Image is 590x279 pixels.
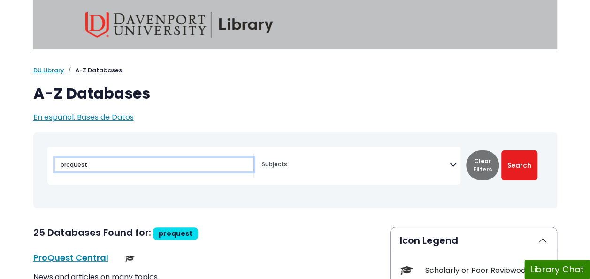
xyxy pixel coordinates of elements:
[33,66,64,75] a: DU Library
[33,252,108,263] a: ProQuest Central
[33,226,151,239] span: 25 Databases Found for:
[262,162,450,169] textarea: Search
[159,229,192,238] span: proquest
[64,66,122,75] li: A-Z Databases
[33,112,134,123] a: En español: Bases de Datos
[33,132,557,208] nav: Search filters
[85,12,273,38] img: Davenport University Library
[425,265,547,276] div: Scholarly or Peer Reviewed
[55,158,253,171] input: Search database by title or keyword
[391,227,557,254] button: Icon Legend
[33,85,557,102] h1: A-Z Databases
[33,66,557,75] nav: breadcrumb
[125,254,135,263] img: Scholarly or Peer Reviewed
[400,264,413,277] img: Icon Scholarly or Peer Reviewed
[466,150,499,180] button: Clear Filters
[524,260,590,279] button: Library Chat
[501,150,537,180] button: Submit for Search Results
